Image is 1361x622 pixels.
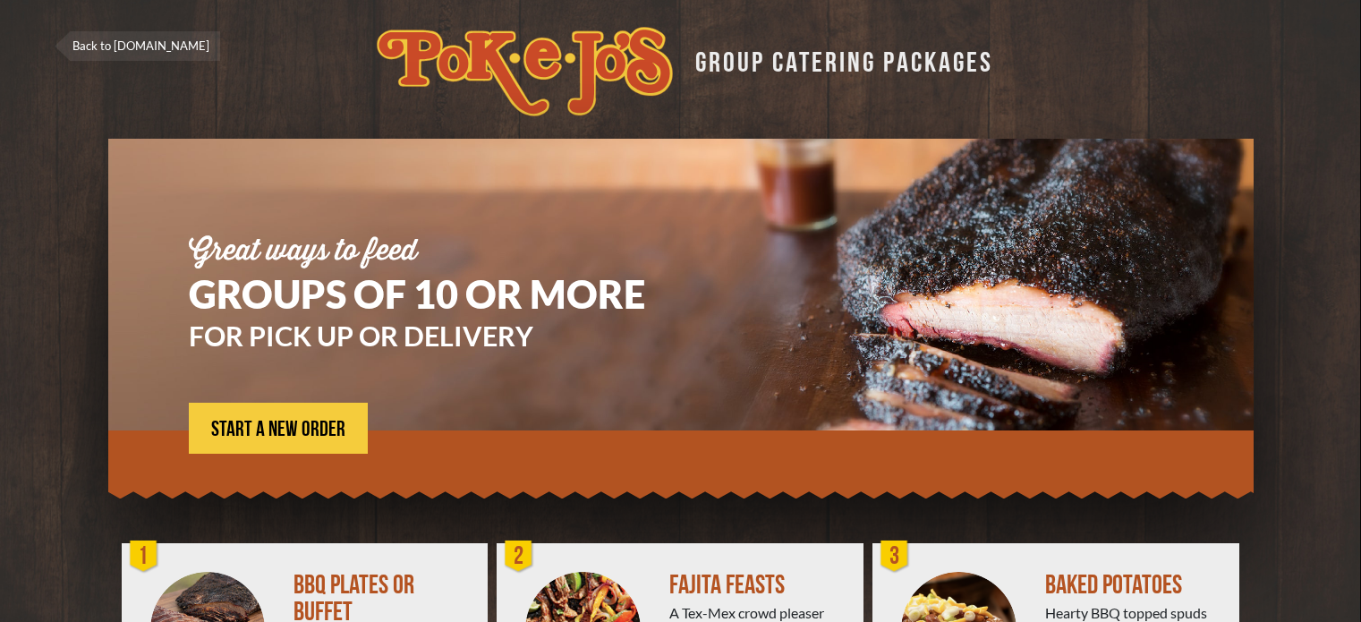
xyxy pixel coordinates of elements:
[877,539,913,575] div: 3
[55,31,220,61] a: Back to [DOMAIN_NAME]
[126,539,162,575] div: 1
[669,572,849,599] div: FAJITA FEASTS
[211,419,345,440] span: START A NEW ORDER
[189,237,699,266] div: Great ways to feed
[1045,572,1225,599] div: BAKED POTATOES
[377,27,673,116] img: logo.svg
[682,41,993,76] div: GROUP CATERING PACKAGES
[189,275,699,313] h1: GROUPS OF 10 OR MORE
[189,322,699,349] h3: FOR PICK UP OR DELIVERY
[189,403,368,454] a: START A NEW ORDER
[501,539,537,575] div: 2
